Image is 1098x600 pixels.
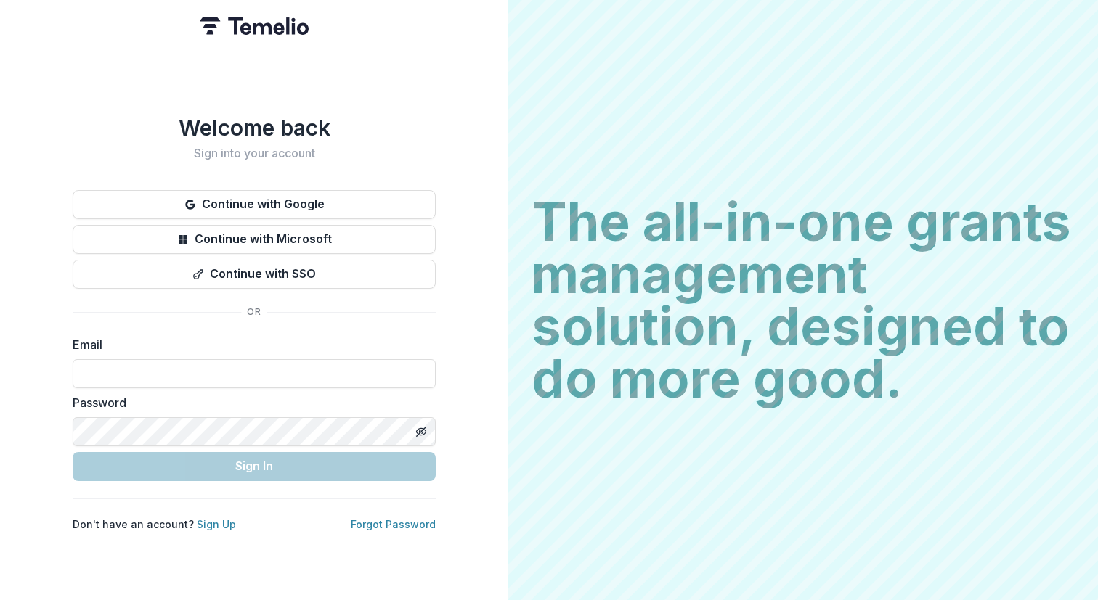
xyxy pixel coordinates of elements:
[351,518,436,530] a: Forgot Password
[73,452,436,481] button: Sign In
[200,17,309,35] img: Temelio
[73,260,436,289] button: Continue with SSO
[73,190,436,219] button: Continue with Google
[73,336,427,353] label: Email
[73,517,236,532] p: Don't have an account?
[73,225,436,254] button: Continue with Microsoft
[197,518,236,530] a: Sign Up
[73,147,436,160] h2: Sign into your account
[410,420,433,443] button: Toggle password visibility
[73,115,436,141] h1: Welcome back
[73,394,427,411] label: Password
